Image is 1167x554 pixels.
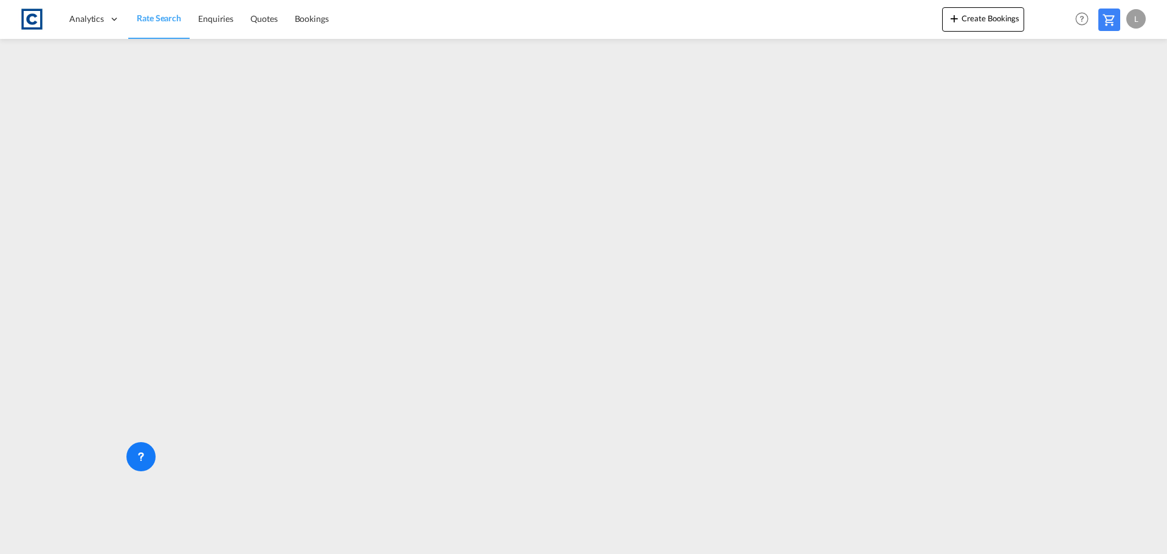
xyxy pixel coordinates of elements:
div: L [1126,9,1146,29]
img: 1fdb9190129311efbfaf67cbb4249bed.jpeg [18,5,46,33]
span: Enquiries [198,13,233,24]
span: Quotes [250,13,277,24]
div: Help [1072,9,1098,30]
span: Analytics [69,13,104,25]
span: Bookings [295,13,329,24]
span: Rate Search [137,13,181,23]
md-icon: icon-plus 400-fg [947,11,962,26]
span: Help [1072,9,1092,29]
button: icon-plus 400-fgCreate Bookings [942,7,1024,32]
